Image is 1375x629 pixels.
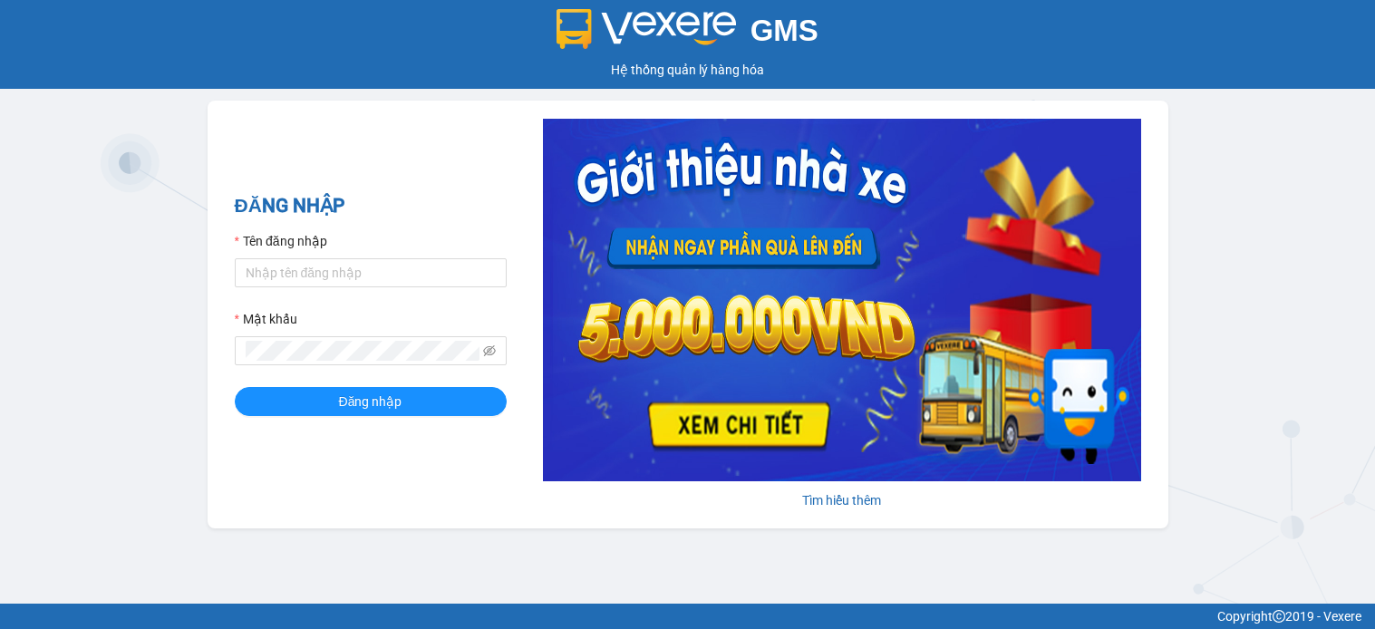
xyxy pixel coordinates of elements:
a: GMS [557,27,818,42]
label: Tên đăng nhập [235,231,327,251]
img: banner-0 [543,119,1141,481]
span: Đăng nhập [339,392,402,411]
button: Đăng nhập [235,387,507,416]
div: Hệ thống quản lý hàng hóa [5,60,1370,80]
span: eye-invisible [483,344,496,357]
img: logo 2 [557,9,736,49]
div: Tìm hiểu thêm [543,490,1141,510]
h2: ĐĂNG NHẬP [235,191,507,221]
label: Mật khẩu [235,309,297,329]
input: Tên đăng nhập [235,258,507,287]
span: GMS [750,14,818,47]
span: copyright [1273,610,1285,623]
input: Mật khẩu [246,341,479,361]
div: Copyright 2019 - Vexere [14,606,1361,626]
